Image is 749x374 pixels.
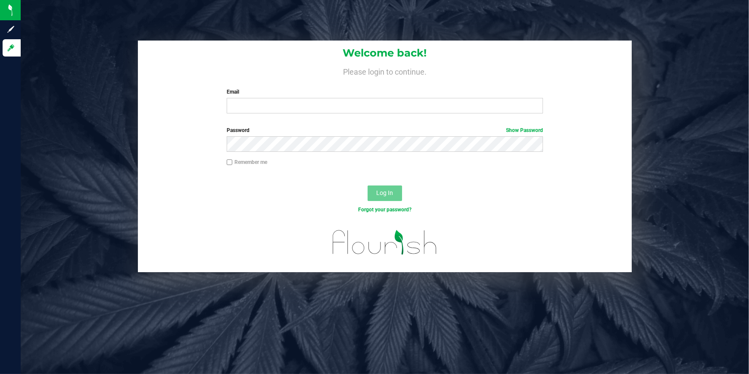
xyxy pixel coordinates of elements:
[6,44,15,52] inline-svg: Log in
[138,66,632,76] h4: Please login to continue.
[358,207,412,213] a: Forgot your password?
[368,185,402,201] button: Log In
[138,47,632,59] h1: Welcome back!
[227,159,233,165] input: Remember me
[227,127,250,133] span: Password
[6,25,15,34] inline-svg: Sign up
[506,127,543,133] a: Show Password
[376,189,393,196] span: Log In
[227,88,543,96] label: Email
[227,158,267,166] label: Remember me
[323,223,447,262] img: flourish_logo.svg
